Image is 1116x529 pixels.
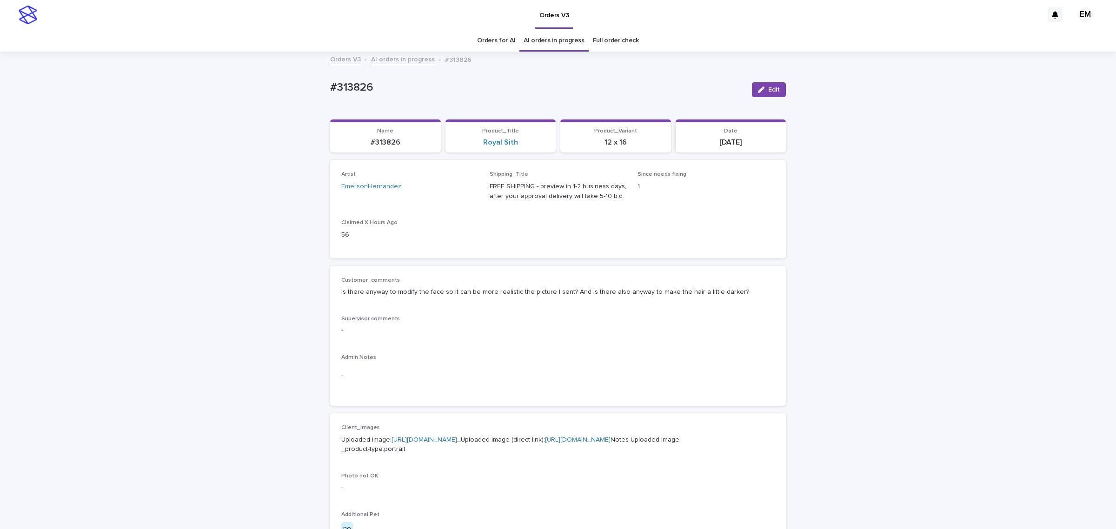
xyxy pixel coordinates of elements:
a: [URL][DOMAIN_NAME] [392,436,457,443]
p: 1 [638,182,775,192]
span: Client_Images [341,425,380,430]
p: - [341,326,775,336]
p: FREE SHIPPING - preview in 1-2 business days, after your approval delivery will take 5-10 b.d. [490,182,627,201]
span: Product_Title [482,128,519,134]
span: Admin Notes [341,355,376,360]
a: EmersonHernandez [341,182,401,192]
a: AI orders in progress [524,30,585,52]
p: #313826 [445,54,472,64]
a: [URL][DOMAIN_NAME] [545,436,611,443]
p: 12 x 16 [566,138,665,147]
p: #313826 [336,138,435,147]
p: Uploaded image: _Uploaded image (direct link): Notes Uploaded image: _product-type:portrait [341,435,775,455]
span: Claimed X Hours Ago [341,220,398,225]
p: 56 [341,230,478,240]
span: Since needs fixing [638,172,686,177]
a: Royal Sith [483,138,518,147]
span: Photo not OK [341,473,378,479]
a: AI orders in progress [371,53,435,64]
span: Shipping_Title [490,172,528,177]
span: Additional Pet [341,512,379,517]
span: Edit [768,86,780,93]
a: Orders V3 [330,53,361,64]
span: Product_Variant [594,128,637,134]
p: [DATE] [681,138,781,147]
button: Edit [752,82,786,97]
span: Supervisor comments [341,316,400,322]
div: EM [1078,7,1093,22]
span: Date [724,128,737,134]
span: Name [377,128,393,134]
p: - [341,483,775,493]
p: Is there anyway to modify the face so it can be more realistic the picture I sent? And is there a... [341,287,775,297]
p: - [341,371,775,381]
p: #313826 [330,81,744,94]
a: Full order check [593,30,639,52]
span: Customer_comments [341,278,400,283]
a: Orders for AI [477,30,515,52]
span: Artist [341,172,356,177]
img: stacker-logo-s-only.png [19,6,37,24]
